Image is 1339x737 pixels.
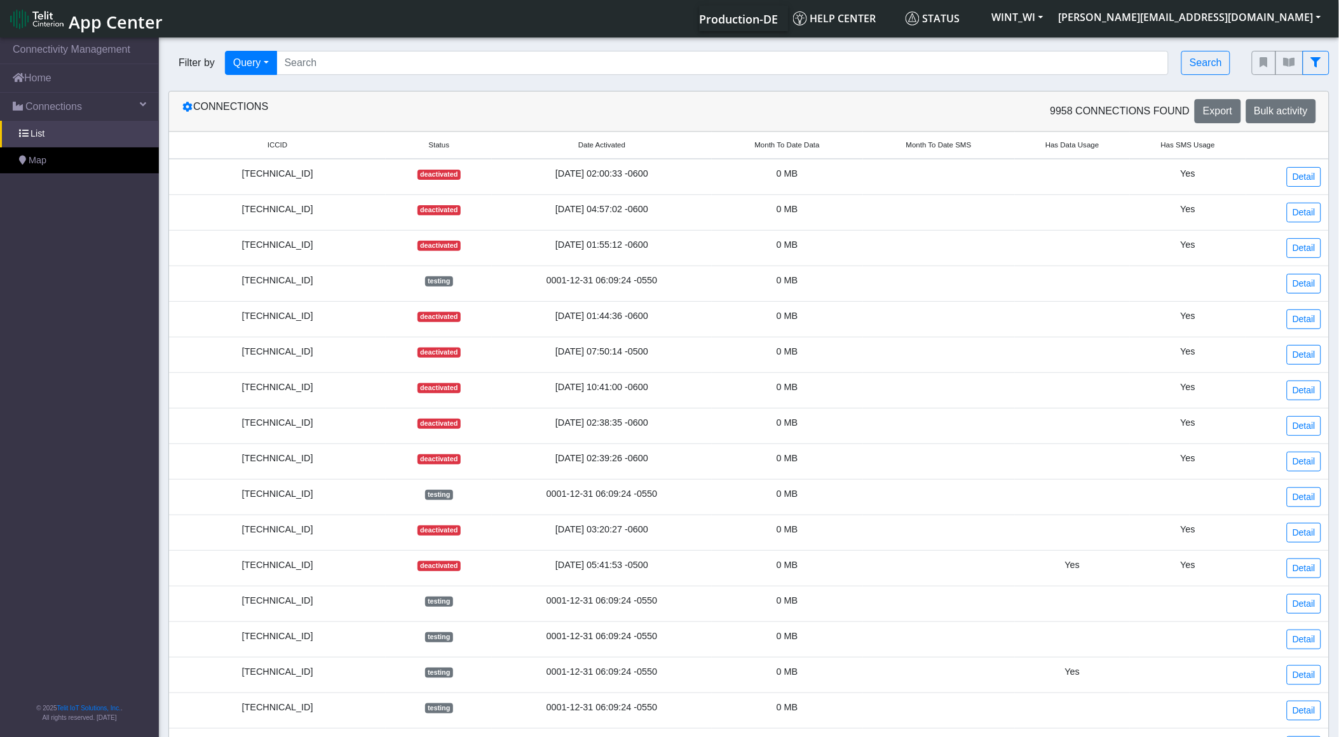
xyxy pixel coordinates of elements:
a: App Center [10,5,161,32]
div: [DATE] 01:55:12 -0600 [500,238,703,252]
span: Production-DE [700,11,778,27]
a: Detail [1287,274,1321,294]
span: App Center [69,10,163,34]
span: 0 MB [777,666,798,677]
span: Export [1203,105,1232,116]
span: List [31,127,44,141]
span: testing [425,668,453,678]
span: Month To Date Data [755,140,820,151]
div: [TECHNICAL_ID] [177,487,378,501]
div: [TECHNICAL_ID] [177,665,378,679]
div: 0001-12-31 06:09:24 -0550 [500,274,703,288]
span: Yes [1181,168,1195,179]
span: deactivated [418,205,461,215]
span: 0 MB [777,560,798,570]
span: Yes [1181,453,1195,463]
span: deactivated [418,454,461,464]
span: Date Activated [578,140,625,151]
a: Telit IoT Solutions, Inc. [57,705,121,712]
div: 0001-12-31 06:09:24 -0550 [500,594,703,608]
a: Detail [1287,381,1321,400]
span: Yes [1181,560,1195,570]
div: [TECHNICAL_ID] [177,416,378,430]
a: Detail [1287,523,1321,543]
a: Detail [1287,665,1321,685]
span: testing [425,490,453,500]
div: [DATE] 02:00:33 -0600 [500,167,703,181]
span: Has SMS Usage [1161,140,1215,151]
span: 0 MB [777,631,798,641]
a: Detail [1287,487,1321,507]
div: [TECHNICAL_ID] [177,345,378,359]
a: Detail [1287,167,1321,187]
span: 9958 Connections found [1050,104,1190,119]
img: status.svg [906,11,920,25]
a: Detail [1287,701,1321,720]
span: Yes [1181,524,1195,534]
span: Status [429,140,450,151]
span: deactivated [418,348,461,358]
span: Month To Date SMS [906,140,972,151]
div: [TECHNICAL_ID] [177,274,378,288]
span: testing [425,632,453,642]
span: deactivated [418,561,461,571]
span: 0 MB [777,346,798,356]
a: Detail [1287,452,1321,471]
input: Search... [276,51,1169,75]
span: 0 MB [777,524,798,534]
span: deactivated [418,241,461,251]
span: Connections [25,99,82,114]
span: Help center [793,11,876,25]
div: 0001-12-31 06:09:24 -0550 [500,487,703,501]
div: 0001-12-31 06:09:24 -0550 [500,630,703,644]
a: Status [901,6,984,31]
a: Detail [1287,203,1321,222]
span: Bulk activity [1254,105,1308,116]
span: testing [425,597,453,607]
span: deactivated [418,383,461,393]
span: Yes [1065,666,1080,677]
span: Has Data Usage [1045,140,1099,151]
div: fitlers menu [1252,51,1329,75]
span: 0 MB [777,453,798,463]
span: 0 MB [777,168,798,179]
a: Help center [788,6,901,31]
div: [DATE] 02:38:35 -0600 [500,416,703,430]
span: deactivated [418,312,461,322]
span: Yes [1181,417,1195,428]
button: Bulk activity [1246,99,1316,123]
span: Yes [1181,240,1195,250]
a: Your current platform instance [699,6,778,31]
span: 0 MB [777,240,798,250]
div: [DATE] 07:50:14 -0500 [500,345,703,359]
div: [TECHNICAL_ID] [177,523,378,537]
a: Detail [1287,594,1321,614]
span: deactivated [418,419,461,429]
span: deactivated [418,170,461,180]
span: Yes [1181,204,1195,214]
div: [DATE] 01:44:36 -0600 [500,309,703,323]
button: [PERSON_NAME][EMAIL_ADDRESS][DOMAIN_NAME] [1051,6,1329,29]
span: testing [425,703,453,713]
div: [DATE] 03:20:27 -0600 [500,523,703,537]
div: [DATE] 02:39:26 -0600 [500,452,703,466]
a: Detail [1287,345,1321,365]
span: 0 MB [777,595,798,605]
span: testing [425,276,453,287]
span: 0 MB [777,702,798,712]
span: Map [29,154,46,168]
div: [TECHNICAL_ID] [177,630,378,644]
div: 0001-12-31 06:09:24 -0550 [500,701,703,715]
div: [TECHNICAL_ID] [177,309,378,323]
button: Query [225,51,277,75]
span: 0 MB [777,204,798,214]
div: [DATE] 05:41:53 -0500 [500,558,703,572]
span: Status [906,11,960,25]
a: Detail [1287,309,1321,329]
span: ICCID [268,140,287,151]
span: 0 MB [777,311,798,321]
span: 0 MB [777,382,798,392]
button: Export [1195,99,1240,123]
span: Filter by [168,55,225,71]
span: 0 MB [777,275,798,285]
